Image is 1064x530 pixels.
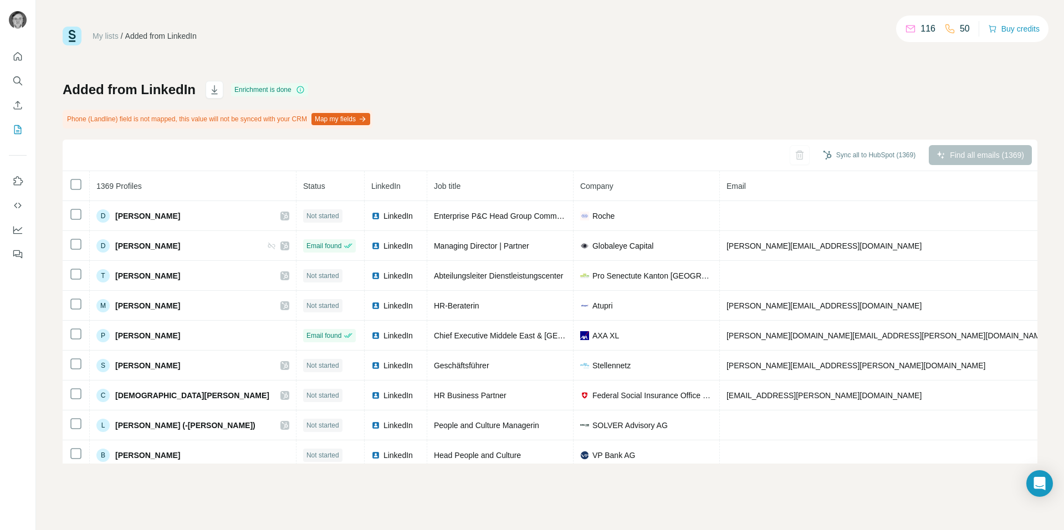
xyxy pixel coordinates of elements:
[306,450,339,460] span: Not started
[121,30,123,42] li: /
[371,241,380,250] img: LinkedIn logo
[592,450,636,461] span: VP Bank AG
[371,182,401,191] span: LinkedIn
[9,71,27,91] button: Search
[115,300,180,311] span: [PERSON_NAME]
[115,270,180,281] span: [PERSON_NAME]
[383,420,413,431] span: LinkedIn
[383,390,413,401] span: LinkedIn
[434,421,539,430] span: People and Culture Managerin
[434,391,507,400] span: HR Business Partner
[434,271,563,280] span: Abteilungsleiter Dienstleistungscenter
[815,147,923,163] button: Sync all to HubSpot (1369)
[371,212,380,220] img: LinkedIn logo
[96,269,110,282] div: T
[115,450,180,461] span: [PERSON_NAME]
[592,360,631,371] span: Stellennetz
[93,32,119,40] a: My lists
[383,210,413,222] span: LinkedIn
[580,361,589,370] img: company-logo
[306,271,339,281] span: Not started
[383,300,413,311] span: LinkedIn
[960,22,970,35] p: 50
[580,301,589,310] img: company-logo
[306,211,339,221] span: Not started
[115,330,180,341] span: [PERSON_NAME]
[371,361,380,370] img: LinkedIn logo
[9,244,27,264] button: Feedback
[434,361,489,370] span: Geschäftsführer
[96,299,110,312] div: M
[580,182,613,191] span: Company
[434,241,529,250] span: Managing Director | Partner
[727,182,746,191] span: Email
[383,330,413,341] span: LinkedIn
[371,271,380,280] img: LinkedIn logo
[434,451,521,460] span: Head People and Culture
[63,110,372,128] div: Phone (Landline) field is not mapped, this value will not be synced with your CRM
[434,212,768,220] span: Enterprise P&C Head Group Communications & Corporate Finance / Global Sen. HR Director/VP
[580,451,589,460] img: company-logo
[306,390,339,400] span: Not started
[96,209,110,223] div: D
[9,120,27,140] button: My lists
[592,210,615,222] span: Roche
[303,182,325,191] span: Status
[115,360,180,371] span: [PERSON_NAME]
[371,421,380,430] img: LinkedIn logo
[580,212,589,220] img: company-logo
[383,240,413,251] span: LinkedIn
[434,182,461,191] span: Job title
[306,301,339,311] span: Not started
[96,239,110,253] div: D
[9,220,27,240] button: Dashboard
[592,300,613,311] span: Atupri
[306,241,341,251] span: Email found
[306,331,341,341] span: Email found
[434,301,479,310] span: HR-Beraterin
[306,420,339,430] span: Not started
[9,171,27,191] button: Use Surfe on LinkedIn
[592,240,654,251] span: Globaleye Capital
[920,22,935,35] p: 116
[988,21,1040,37] button: Buy credits
[306,361,339,371] span: Not started
[727,391,922,400] span: [EMAIL_ADDRESS][PERSON_NAME][DOMAIN_NAME]
[96,419,110,432] div: L
[371,451,380,460] img: LinkedIn logo
[580,391,589,400] img: company-logo
[63,27,81,45] img: Surfe Logo
[592,420,668,431] span: SOLVER Advisory AG
[63,81,196,99] h1: Added from LinkedIn
[727,241,922,250] span: [PERSON_NAME][EMAIL_ADDRESS][DOMAIN_NAME]
[592,390,713,401] span: Federal Social Insurance Office FSIO
[727,301,922,310] span: [PERSON_NAME][EMAIL_ADDRESS][DOMAIN_NAME]
[371,391,380,400] img: LinkedIn logo
[96,329,110,342] div: P
[9,95,27,115] button: Enrich CSV
[371,331,380,340] img: LinkedIn logo
[383,360,413,371] span: LinkedIn
[125,30,197,42] div: Added from LinkedIn
[96,182,142,191] span: 1369 Profiles
[371,301,380,310] img: LinkedIn logo
[96,389,110,402] div: C
[727,331,1048,340] span: [PERSON_NAME][DOMAIN_NAME][EMAIL_ADDRESS][PERSON_NAME][DOMAIN_NAME]
[580,331,589,340] img: company-logo
[9,47,27,66] button: Quick start
[383,450,413,461] span: LinkedIn
[580,271,589,280] img: company-logo
[592,330,619,341] span: AXA XL
[96,359,110,372] div: S
[1026,470,1053,497] div: Open Intercom Messenger
[592,270,713,281] span: Pro Senectute Kanton [GEOGRAPHIC_DATA]
[115,420,255,431] span: [PERSON_NAME] (-[PERSON_NAME])
[9,11,27,29] img: Avatar
[9,195,27,215] button: Use Surfe API
[383,270,413,281] span: LinkedIn
[727,361,986,370] span: [PERSON_NAME][EMAIL_ADDRESS][PERSON_NAME][DOMAIN_NAME]
[115,240,180,251] span: [PERSON_NAME]
[231,83,308,96] div: Enrichment is done
[311,113,370,125] button: Map my fields
[115,210,180,222] span: [PERSON_NAME]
